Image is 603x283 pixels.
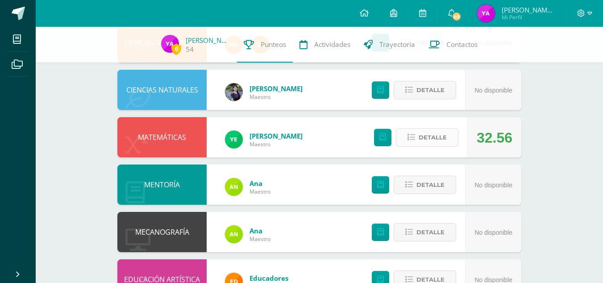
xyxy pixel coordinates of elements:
span: Detalle [416,82,445,98]
span: Punteos [261,40,286,49]
img: dfa1fd8186729af5973cf42d94c5b6ba.png [225,131,243,148]
span: 0 [171,43,181,55]
span: No disponible [474,87,512,94]
span: Maestro [250,235,270,243]
a: [PERSON_NAME] [250,131,303,140]
img: 122d7b7bf6a5205df466ed2966025dea.png [225,225,243,243]
span: Detalle [416,224,445,241]
button: Detalle [394,176,456,194]
div: MECANOGRAFÍA [117,212,207,252]
div: MATEMÁTICAS [117,117,207,157]
a: Ana [250,226,270,235]
span: Mi Perfil [502,13,555,21]
a: Ana [250,179,270,188]
a: 54 [186,45,194,54]
span: Maestro [250,93,303,101]
span: No disponible [474,229,512,236]
span: Detalle [416,177,445,193]
a: Actividades [293,27,357,63]
a: Contactos [422,27,484,63]
a: Trayectoria [357,27,422,63]
div: CIENCIAS NATURALES [117,70,207,110]
a: [PERSON_NAME] [186,36,230,45]
div: 32.56 [477,118,512,158]
img: a6afdc9d00cfefa793b5be9037cb8e16.png [161,35,179,53]
span: Trayectoria [379,40,415,49]
a: [PERSON_NAME] [250,84,303,93]
span: No disponible [474,182,512,189]
span: Contactos [446,40,478,49]
span: Detalle [419,129,447,146]
img: b2b209b5ecd374f6d147d0bc2cef63fa.png [225,83,243,101]
span: Maestro [250,140,303,148]
span: Maestro [250,188,270,195]
a: Educadores [250,274,288,283]
a: Punteos [237,27,293,63]
button: Detalle [394,81,456,99]
span: Actividades [314,40,350,49]
img: a6afdc9d00cfefa793b5be9037cb8e16.png [477,4,495,22]
button: Detalle [396,128,458,147]
img: 122d7b7bf6a5205df466ed2966025dea.png [225,178,243,196]
span: [PERSON_NAME] [PERSON_NAME] [502,5,555,14]
div: MENTORÍA [117,165,207,205]
button: Detalle [394,223,456,241]
span: 40 [452,12,462,21]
